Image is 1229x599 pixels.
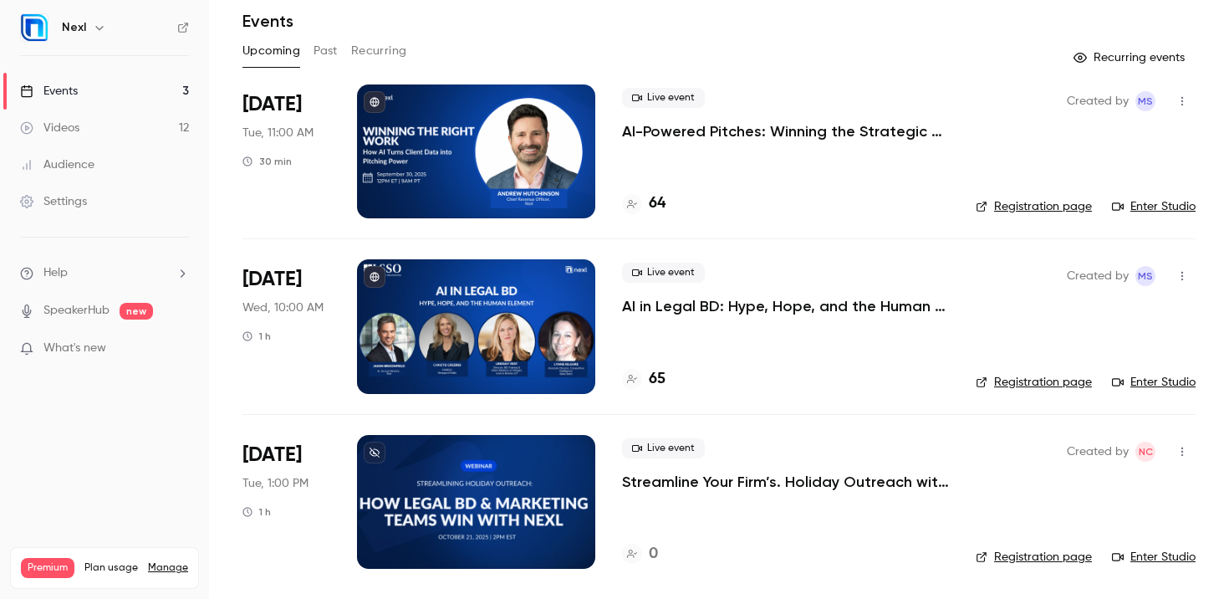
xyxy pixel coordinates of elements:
[20,193,87,210] div: Settings
[1135,442,1155,462] span: Nereide Crisologo
[242,11,293,31] h1: Events
[1112,374,1196,391] a: Enter Studio
[649,368,665,391] h4: 65
[242,125,314,141] span: Tue, 11:00 AM
[20,120,79,136] div: Videos
[1067,266,1129,286] span: Created by
[1139,442,1153,462] span: NC
[976,198,1092,215] a: Registration page
[649,543,658,566] h4: 0
[1112,198,1196,215] a: Enter Studio
[1138,266,1153,286] span: MS
[43,340,106,357] span: What's new
[242,38,300,64] button: Upcoming
[20,264,189,282] li: help-dropdown-opener
[120,303,153,320] span: new
[43,302,110,320] a: SpeakerHub
[622,296,949,316] a: AI in Legal BD: Hype, Hope, and the Human Element
[242,299,324,316] span: Wed, 10:00 AM
[62,19,86,36] h6: Nexl
[1066,44,1196,71] button: Recurring events
[242,435,330,569] div: Oct 21 Tue, 1:00 PM (America/Chicago)
[242,442,302,468] span: [DATE]
[622,472,949,492] a: Streamline Your Firm’s. Holiday Outreach with Nexl
[622,438,705,458] span: Live event
[242,259,330,393] div: Oct 1 Wed, 10:00 AM (America/Chicago)
[622,368,665,391] a: 65
[314,38,338,64] button: Past
[242,505,271,519] div: 1 h
[649,192,665,215] h4: 64
[84,561,138,575] span: Plan usage
[1135,91,1155,111] span: Melissa Strauss
[148,561,188,575] a: Manage
[622,121,949,141] a: AI-Powered Pitches: Winning the Strategic Growth Game
[976,549,1092,566] a: Registration page
[20,156,94,173] div: Audience
[976,374,1092,391] a: Registration page
[1138,91,1153,111] span: MS
[43,264,68,282] span: Help
[242,155,292,168] div: 30 min
[242,266,302,293] span: [DATE]
[20,83,78,100] div: Events
[1067,91,1129,111] span: Created by
[1067,442,1129,462] span: Created by
[1135,266,1155,286] span: Melissa Strauss
[622,192,665,215] a: 64
[1112,549,1196,566] a: Enter Studio
[21,558,74,578] span: Premium
[242,475,309,492] span: Tue, 1:00 PM
[21,14,48,41] img: Nexl
[622,543,658,566] a: 0
[622,263,705,283] span: Live event
[242,84,330,218] div: Sep 30 Tue, 11:00 AM (America/Chicago)
[622,88,705,108] span: Live event
[242,330,271,343] div: 1 h
[242,91,302,118] span: [DATE]
[351,38,407,64] button: Recurring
